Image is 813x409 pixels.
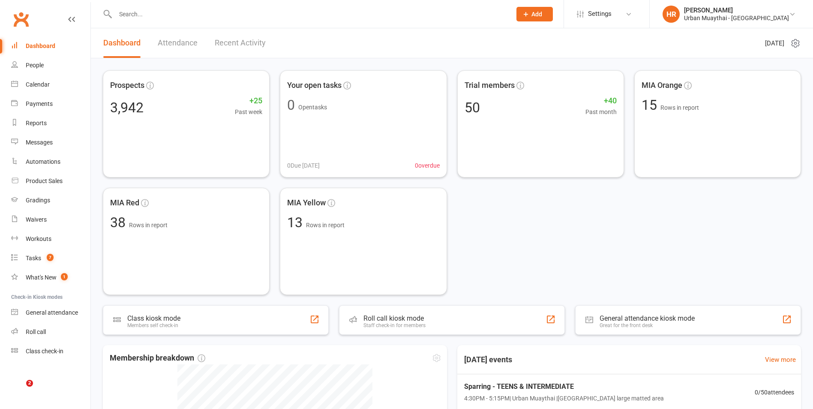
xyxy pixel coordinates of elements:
[415,161,440,170] span: 0 overdue
[298,104,327,111] span: Open tasks
[235,107,262,117] span: Past week
[11,171,90,191] a: Product Sales
[26,120,47,126] div: Reports
[11,249,90,268] a: Tasks 7
[26,158,60,165] div: Automations
[11,152,90,171] a: Automations
[287,98,295,112] div: 0
[11,191,90,210] a: Gradings
[26,42,55,49] div: Dashboard
[11,229,90,249] a: Workouts
[110,79,144,92] span: Prospects
[600,314,695,322] div: General attendance kiosk mode
[585,95,617,107] span: +40
[26,348,63,355] div: Class check-in
[11,210,90,229] a: Waivers
[26,62,44,69] div: People
[127,314,180,322] div: Class kiosk mode
[585,107,617,117] span: Past month
[26,380,33,387] span: 2
[663,6,680,23] div: HR
[465,101,480,114] div: 50
[464,381,664,392] span: Sparring - TEENS & INTERMEDIATE
[26,197,50,204] div: Gradings
[11,114,90,133] a: Reports
[11,56,90,75] a: People
[110,214,129,231] span: 38
[363,322,426,328] div: Staff check-in for members
[363,314,426,322] div: Roll call kiosk mode
[287,79,342,92] span: Your open tasks
[588,4,612,24] span: Settings
[26,274,57,281] div: What's New
[642,79,682,92] span: MIA Orange
[600,322,695,328] div: Great for the front desk
[660,104,699,111] span: Rows in report
[127,322,180,328] div: Members self check-in
[755,388,794,397] span: 0 / 50 attendees
[11,94,90,114] a: Payments
[110,101,144,114] div: 3,942
[129,222,168,229] span: Rows in report
[26,139,53,146] div: Messages
[306,222,345,229] span: Rows in report
[26,100,53,107] div: Payments
[158,28,198,58] a: Attendance
[465,79,515,92] span: Trial members
[464,394,664,403] span: 4:30PM - 5:15PM | Urban Muaythai | [GEOGRAPHIC_DATA] large matted area
[47,254,54,261] span: 7
[110,197,139,209] span: MIA Red
[531,11,542,18] span: Add
[215,28,266,58] a: Recent Activity
[11,268,90,287] a: What's New1
[287,197,326,209] span: MIA Yellow
[113,8,505,20] input: Search...
[765,38,784,48] span: [DATE]
[11,133,90,152] a: Messages
[11,36,90,56] a: Dashboard
[9,380,29,400] iframe: Intercom live chat
[26,255,41,262] div: Tasks
[26,216,47,223] div: Waivers
[235,95,262,107] span: +25
[11,342,90,361] a: Class kiosk mode
[61,273,68,280] span: 1
[642,97,660,113] span: 15
[26,309,78,316] div: General attendance
[765,355,796,365] a: View more
[110,352,205,364] span: Membership breakdown
[684,14,789,22] div: Urban Muaythai - [GEOGRAPHIC_DATA]
[287,161,320,170] span: 0 Due [DATE]
[457,352,519,367] h3: [DATE] events
[26,235,51,242] div: Workouts
[684,6,789,14] div: [PERSON_NAME]
[26,177,63,184] div: Product Sales
[287,214,306,231] span: 13
[11,322,90,342] a: Roll call
[11,303,90,322] a: General attendance kiosk mode
[26,81,50,88] div: Calendar
[516,7,553,21] button: Add
[26,328,46,335] div: Roll call
[10,9,32,30] a: Clubworx
[103,28,141,58] a: Dashboard
[11,75,90,94] a: Calendar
